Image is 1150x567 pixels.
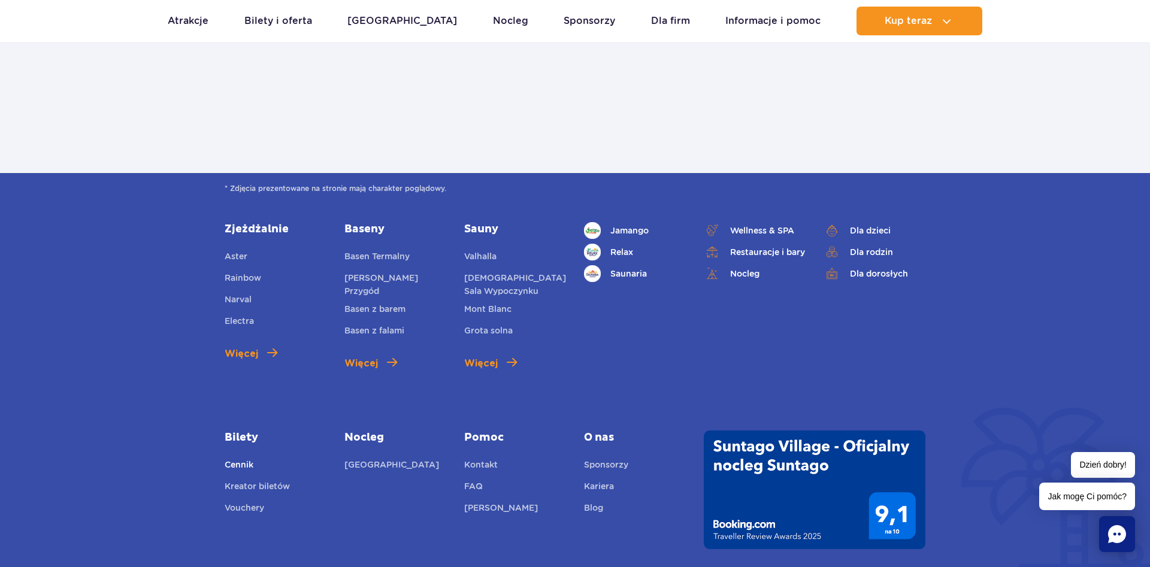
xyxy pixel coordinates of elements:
[225,293,252,310] a: Narval
[225,271,261,288] a: Rainbow
[344,356,378,371] span: Więcej
[244,7,312,35] a: Bilety i oferta
[610,224,649,237] span: Jamango
[464,356,498,371] span: Więcej
[584,222,686,239] a: Jamango
[344,302,405,319] a: Basen z barem
[464,251,497,261] span: Valhalla
[1099,516,1135,552] div: Chat
[225,222,326,236] a: Zjeżdżalnie
[225,347,258,361] span: Więcej
[225,295,252,304] span: Narval
[225,347,277,361] a: Więcej
[464,222,566,236] a: Sauny
[225,250,247,266] a: Aster
[344,458,439,475] a: [GEOGRAPHIC_DATA]
[225,458,253,475] a: Cennik
[464,458,498,475] a: Kontakt
[464,430,566,445] a: Pomoc
[824,265,925,282] a: Dla dorosłych
[584,501,603,518] a: Blog
[464,356,517,371] a: Więcej
[885,16,932,26] span: Kup teraz
[347,7,457,35] a: [GEOGRAPHIC_DATA]
[464,250,497,266] a: Valhalla
[344,222,446,236] a: Baseny
[464,501,538,518] a: [PERSON_NAME]
[824,244,925,260] a: Dla rodzin
[584,430,686,445] span: O nas
[344,271,446,298] a: [PERSON_NAME] Przygód
[730,224,794,237] span: Wellness & SPA
[493,7,528,35] a: Nocleg
[464,324,513,341] a: Grota solna
[584,244,686,260] a: Relax
[225,501,264,518] a: Vouchery
[824,222,925,239] a: Dla dzieci
[225,480,290,496] a: Kreator biletów
[857,7,982,35] button: Kup teraz
[344,430,446,445] a: Nocleg
[651,7,690,35] a: Dla firm
[1039,483,1135,510] span: Jak mogę Ci pomóc?
[225,314,254,331] a: Electra
[584,265,686,282] a: Saunaria
[584,458,628,475] a: Sponsorzy
[225,430,326,445] a: Bilety
[704,265,806,282] a: Nocleg
[584,480,614,496] a: Kariera
[464,302,512,319] a: Mont Blanc
[168,7,208,35] a: Atrakcje
[344,250,410,266] a: Basen Termalny
[464,480,483,496] a: FAQ
[564,7,615,35] a: Sponsorzy
[1071,452,1135,478] span: Dzień dobry!
[225,273,261,283] span: Rainbow
[464,271,566,298] a: [DEMOGRAPHIC_DATA] Sala Wypoczynku
[464,304,512,314] span: Mont Blanc
[225,183,926,195] span: * Zdjęcia prezentowane na stronie mają charakter poglądowy.
[704,244,806,260] a: Restauracje i bary
[704,430,925,549] img: Traveller Review Awards 2025' od Booking.com dla Suntago Village - wynik 9.1/10
[344,356,397,371] a: Więcej
[725,7,821,35] a: Informacje i pomoc
[344,324,404,341] a: Basen z falami
[704,222,806,239] a: Wellness & SPA
[225,251,247,261] span: Aster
